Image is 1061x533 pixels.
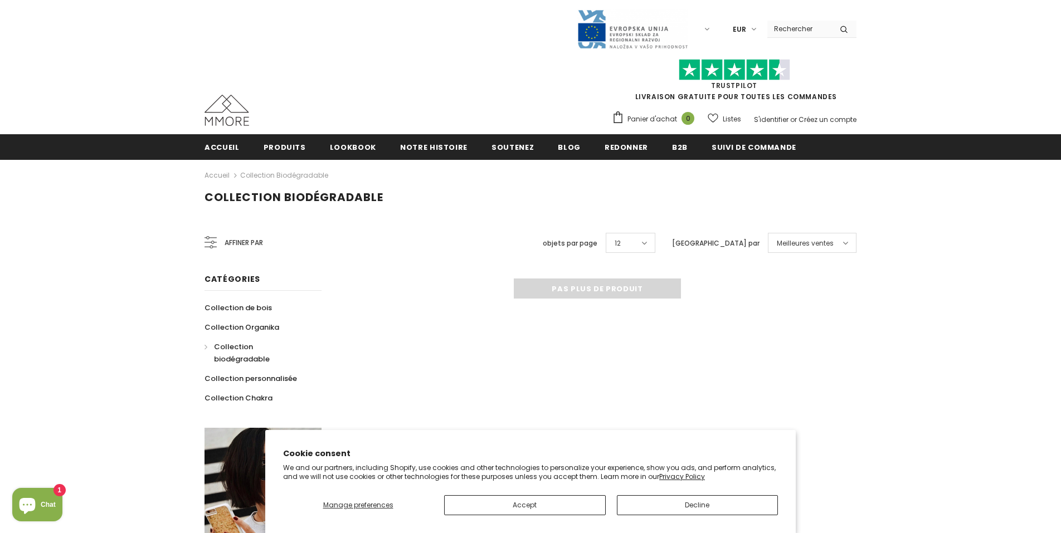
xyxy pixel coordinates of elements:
[617,495,778,515] button: Decline
[712,142,796,153] span: Suivi de commande
[682,112,694,125] span: 0
[444,495,606,515] button: Accept
[605,142,648,153] span: Redonner
[558,142,581,153] span: Blog
[491,134,534,159] a: soutenez
[205,189,383,205] span: Collection biodégradable
[9,488,66,524] inbox-online-store-chat: Shopify online store chat
[712,134,796,159] a: Suivi de commande
[214,341,270,364] span: Collection biodégradable
[672,142,688,153] span: B2B
[323,500,393,510] span: Manage preferences
[627,114,677,125] span: Panier d'achat
[205,337,309,369] a: Collection biodégradable
[777,238,834,249] span: Meilleures ventes
[205,388,272,408] a: Collection Chakra
[205,95,249,126] img: Cas MMORE
[205,273,260,285] span: Catégories
[659,472,705,481] a: Privacy Policy
[577,24,688,33] a: Javni Razpis
[205,373,297,384] span: Collection personnalisée
[733,24,746,35] span: EUR
[679,59,790,81] img: Faites confiance aux étoiles pilotes
[400,134,468,159] a: Notre histoire
[754,115,789,124] a: S'identifier
[205,169,230,182] a: Accueil
[205,134,240,159] a: Accueil
[672,238,760,249] label: [GEOGRAPHIC_DATA] par
[577,9,688,50] img: Javni Razpis
[205,393,272,403] span: Collection Chakra
[283,463,778,481] p: We and our partners, including Shopify, use cookies and other technologies to personalize your ex...
[790,115,797,124] span: or
[225,237,263,249] span: Affiner par
[330,134,376,159] a: Lookbook
[612,111,700,128] a: Panier d'achat 0
[205,298,272,317] a: Collection de bois
[205,369,297,388] a: Collection personnalisée
[330,142,376,153] span: Lookbook
[264,142,306,153] span: Produits
[205,322,279,332] span: Collection Organika
[205,317,279,337] a: Collection Organika
[264,134,306,159] a: Produits
[767,21,831,37] input: Search Site
[799,115,856,124] a: Créez un compte
[491,142,534,153] span: soutenez
[672,134,688,159] a: B2B
[283,448,778,459] h2: Cookie consent
[711,81,757,90] a: TrustPilot
[612,64,856,101] span: LIVRAISON GRATUITE POUR TOUTES LES COMMANDES
[558,134,581,159] a: Blog
[205,302,272,313] span: Collection de bois
[615,238,621,249] span: 12
[605,134,648,159] a: Redonner
[708,109,741,129] a: Listes
[723,114,741,125] span: Listes
[543,238,597,249] label: objets par page
[283,495,433,515] button: Manage preferences
[240,170,328,180] a: Collection biodégradable
[205,142,240,153] span: Accueil
[400,142,468,153] span: Notre histoire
